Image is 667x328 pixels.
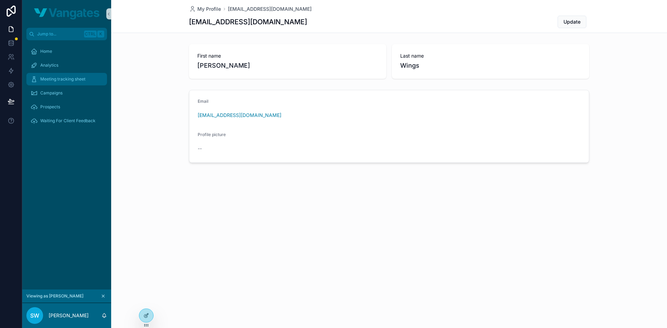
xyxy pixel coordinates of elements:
[26,28,107,40] button: Jump to...CtrlK
[198,132,226,137] span: Profile picture
[198,99,208,104] span: Email
[40,76,85,82] span: Meeting tracking sheet
[26,293,83,299] span: Viewing as [PERSON_NAME]
[26,115,107,127] a: Waiting For Client Feedback
[49,312,89,319] p: [PERSON_NAME]
[228,6,312,12] a: [EMAIL_ADDRESS][DOMAIN_NAME]
[26,73,107,85] a: Meeting tracking sheet
[37,31,81,37] span: Jump to...
[400,52,581,59] span: Last name
[558,16,586,28] button: Update
[98,31,104,37] span: K
[22,40,111,136] div: scrollable content
[26,59,107,72] a: Analytics
[40,90,63,96] span: Campaigns
[197,6,221,12] span: My Profile
[189,6,221,12] a: My Profile
[189,17,307,27] h1: [EMAIL_ADDRESS][DOMAIN_NAME]
[40,49,52,54] span: Home
[26,87,107,99] a: Campaigns
[84,31,97,37] span: Ctrl
[197,52,378,59] span: First name
[198,112,281,119] a: [EMAIL_ADDRESS][DOMAIN_NAME]
[40,104,60,110] span: Prospects
[34,8,99,19] img: App logo
[26,45,107,58] a: Home
[197,61,378,70] span: [PERSON_NAME]
[563,18,580,25] span: Update
[198,145,202,152] span: --
[400,61,581,70] span: Wings
[30,311,39,320] span: SW
[26,101,107,113] a: Prospects
[40,118,96,124] span: Waiting For Client Feedback
[40,62,58,68] span: Analytics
